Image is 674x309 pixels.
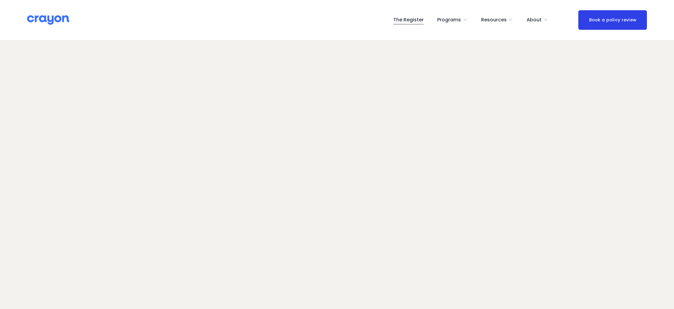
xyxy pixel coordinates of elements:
a: folder dropdown [481,15,513,25]
a: folder dropdown [527,15,548,25]
span: About [527,16,542,24]
img: Crayon [27,15,69,25]
a: folder dropdown [437,15,468,25]
span: Resources [481,16,507,24]
a: The Register [393,15,424,25]
span: Programs [437,16,461,24]
a: Book a policy review [578,10,647,30]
